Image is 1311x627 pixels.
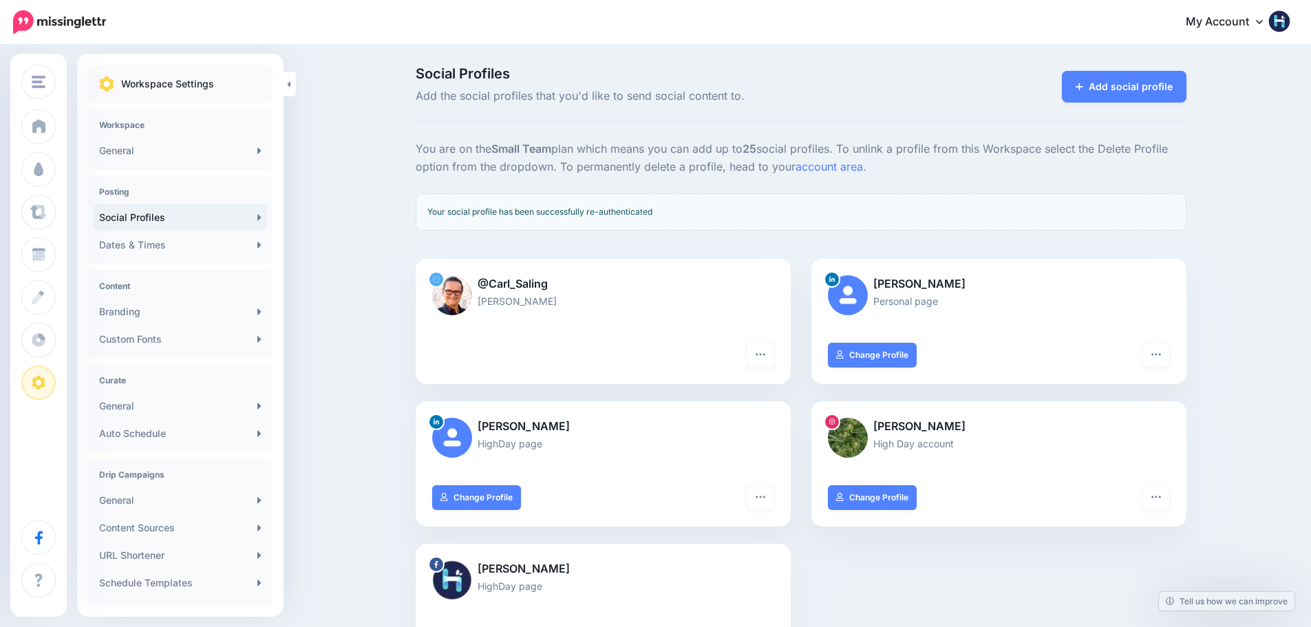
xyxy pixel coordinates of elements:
img: 361103678_266946552623071_445386829978033786_n-bsa150358.jpg [828,418,868,458]
a: Custom Fonts [94,326,267,353]
h4: Content [99,281,262,291]
p: You are on the plan which means you can add up to social profiles. To unlink a profile from this ... [416,140,1186,176]
img: DkpCHc4a-86826.jpg [432,275,472,315]
p: [PERSON_NAME] [432,560,774,578]
p: [PERSON_NAME] [828,418,1170,436]
img: user_default_image.png [828,275,868,315]
img: Missinglettr [13,10,106,34]
a: Add social profile [1062,71,1186,103]
b: Small Team [491,142,551,156]
span: Add the social profiles that you'd like to send social content to. [416,87,923,105]
h4: Curate [99,375,262,385]
a: Change Profile [828,485,917,510]
h4: Drip Campaigns [99,469,262,480]
a: Branding [94,298,267,326]
a: Auto Schedule [94,420,267,447]
a: Content Sources [94,514,267,542]
a: Social Profiles [94,204,267,231]
p: [PERSON_NAME] [432,293,774,309]
p: HighDay page [432,578,774,594]
a: General [94,392,267,420]
a: Change Profile [432,485,521,510]
h4: Workspace [99,120,262,130]
p: HighDay page [432,436,774,451]
a: Content Templates [94,597,267,624]
b: 25 [743,142,756,156]
p: High Day account [828,436,1170,451]
img: menu.png [32,76,45,88]
a: Dates & Times [94,231,267,259]
a: account area [796,160,863,173]
a: URL Shortener [94,542,267,569]
a: Schedule Templates [94,569,267,597]
p: [PERSON_NAME] [828,275,1170,293]
p: Workspace Settings [121,76,214,92]
img: settings.png [99,76,114,92]
img: user_default_image.png [432,418,472,458]
a: Change Profile [828,343,917,368]
span: Social Profiles [416,67,923,81]
p: @Carl_Saling [432,275,774,293]
a: General [94,487,267,514]
img: 384563361_167817576378239_5193523473592223249_n-bsa150357.jpg [432,560,472,600]
div: Your social profile has been successfully re-authenticated [416,193,1186,231]
p: [PERSON_NAME] [432,418,774,436]
a: My Account [1172,6,1290,39]
a: General [94,137,267,164]
h4: Posting [99,187,262,197]
a: Tell us how we can improve [1159,592,1294,610]
p: Personal page [828,293,1170,309]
